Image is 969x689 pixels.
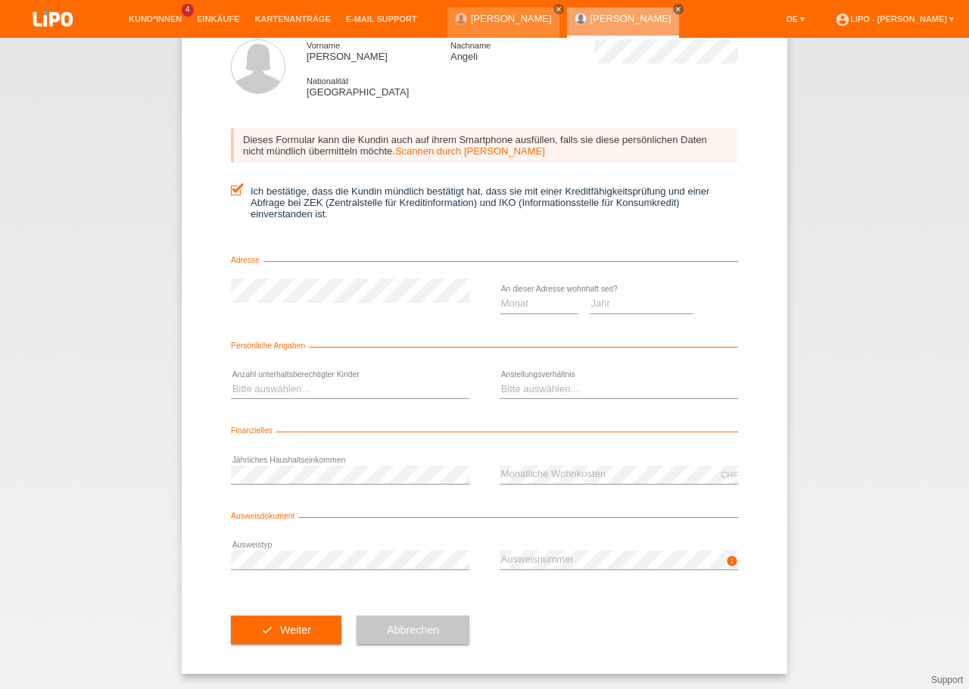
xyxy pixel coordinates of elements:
span: Weiter [280,624,311,636]
div: Dieses Formular kann die Kundin auch auf ihrem Smartphone ausfüllen, falls sie diese persönlichen... [231,128,738,163]
i: close [675,5,682,13]
a: account_circleLIPO - [PERSON_NAME] ▾ [827,14,961,23]
div: [GEOGRAPHIC_DATA] [307,75,450,98]
a: close [553,4,564,14]
span: Ausweisdokument [231,512,298,520]
i: account_circle [835,12,850,27]
div: Angeli [450,39,594,62]
i: check [261,624,273,636]
button: Abbrechen [357,616,469,644]
a: Scannen durch [PERSON_NAME] [395,145,545,157]
div: [PERSON_NAME] [307,39,450,62]
a: LIPO pay [15,31,91,42]
a: Kartenanträge [248,14,338,23]
span: Adresse [231,256,263,264]
a: Support [931,675,963,685]
span: Finanzielles [231,426,276,435]
i: close [555,5,562,13]
i: info [726,555,738,567]
a: E-Mail Support [338,14,425,23]
span: Nationalität [307,76,348,86]
label: Ich bestätige, dass die Kundin mündlich bestätigt hat, dass sie mit einer Kreditfähigkeitsprüfung... [231,185,738,220]
span: Nachname [450,41,491,50]
div: CHF [721,470,738,479]
a: DE ▾ [779,14,812,23]
a: info [726,560,738,569]
span: Vorname [307,41,340,50]
span: Persönliche Angaben [231,341,309,350]
a: close [673,4,684,14]
a: [PERSON_NAME] [471,13,552,24]
button: check Weiter [231,616,341,644]
a: Einkäufe [189,14,247,23]
span: Abbrechen [387,624,439,636]
a: [PERSON_NAME] [590,13,671,24]
a: Kund*innen [121,14,189,23]
span: 4 [182,4,194,17]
